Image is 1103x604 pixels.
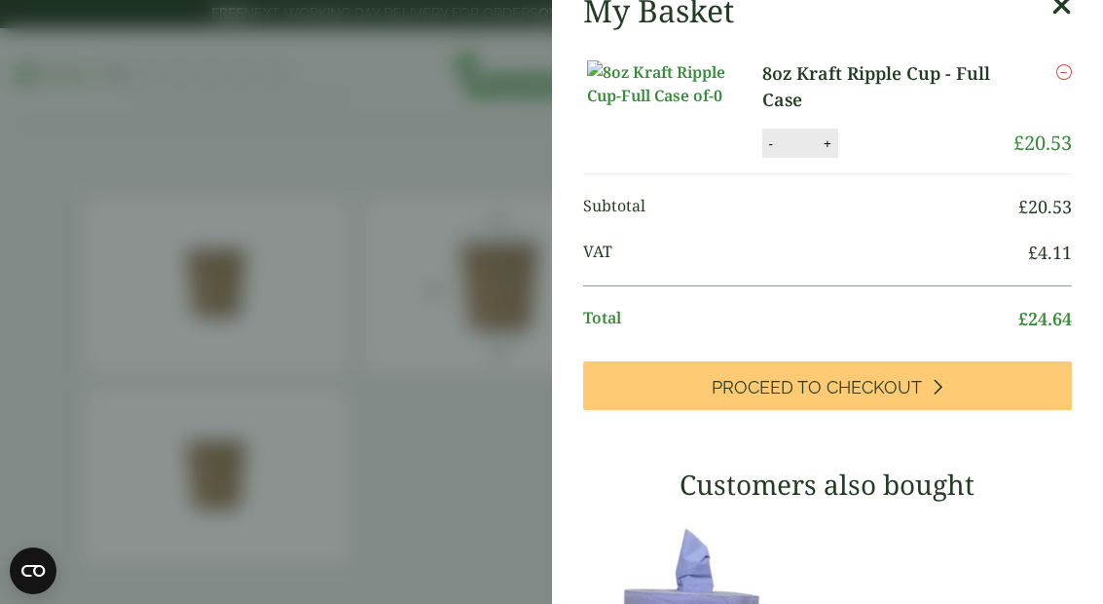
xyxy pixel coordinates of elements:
button: Open CMP widget [10,547,56,594]
span: £ [1018,307,1028,330]
button: + [818,135,837,152]
a: 8oz Kraft Ripple Cup - Full Case [762,60,1014,113]
span: VAT [583,240,1029,266]
button: - [763,135,779,152]
span: £ [1018,195,1028,218]
span: Subtotal [583,194,1019,220]
span: £ [1028,241,1038,264]
bdi: 24.64 [1018,307,1072,330]
span: Proceed to Checkout [712,377,922,398]
a: Remove this item [1056,60,1072,84]
span: Total [583,306,1019,332]
h3: Customers also bought [583,469,1073,502]
bdi: 4.11 [1028,241,1072,264]
bdi: 20.53 [1018,195,1072,218]
bdi: 20.53 [1013,130,1072,156]
span: £ [1013,130,1024,156]
a: Proceed to Checkout [583,361,1073,410]
img: 8oz Kraft Ripple Cup-Full Case of-0 [587,60,762,107]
